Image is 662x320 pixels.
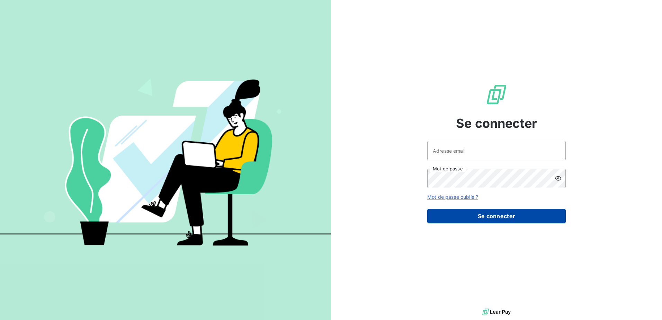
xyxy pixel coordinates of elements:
[427,141,566,160] input: placeholder
[485,83,508,106] img: Logo LeanPay
[482,307,511,317] img: logo
[456,114,537,133] span: Se connecter
[427,209,566,223] button: Se connecter
[427,194,478,200] a: Mot de passe oublié ?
